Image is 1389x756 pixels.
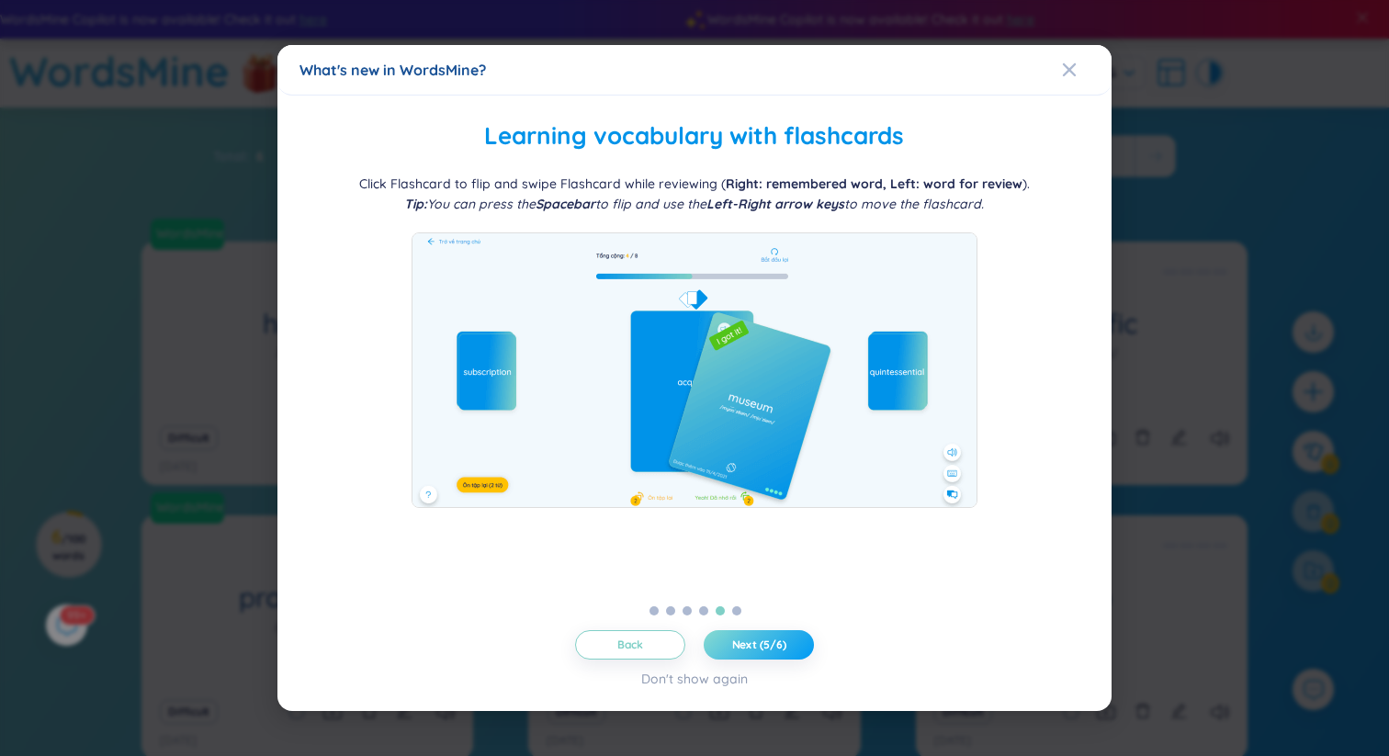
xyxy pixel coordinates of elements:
span: Next (5/6) [732,638,786,652]
button: 1 [649,606,659,615]
div: Don't show again [641,669,748,689]
div: Click Flashcard to flip and swipe Flashcard while reviewing ( ). [359,174,1030,214]
span: Back [617,638,644,652]
b: Right: remembered word, Left: word for review [726,175,1022,192]
button: Close [1062,45,1112,95]
h2: Learning vocabulary with flashcards [299,118,1089,155]
button: Next (5/6) [704,630,814,660]
b: Left-Right arrow keys [706,196,844,212]
i: You can press the to flip and use the to move the flashcard. [404,196,984,212]
button: 5 [716,606,725,615]
b: Tip: [404,196,427,212]
button: Back [575,630,685,660]
b: Spacebar [536,196,595,212]
button: 4 [699,606,708,615]
div: What's new in WordsMine? [299,60,1089,80]
button: 2 [666,606,675,615]
button: 3 [683,606,692,615]
button: 6 [732,606,741,615]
